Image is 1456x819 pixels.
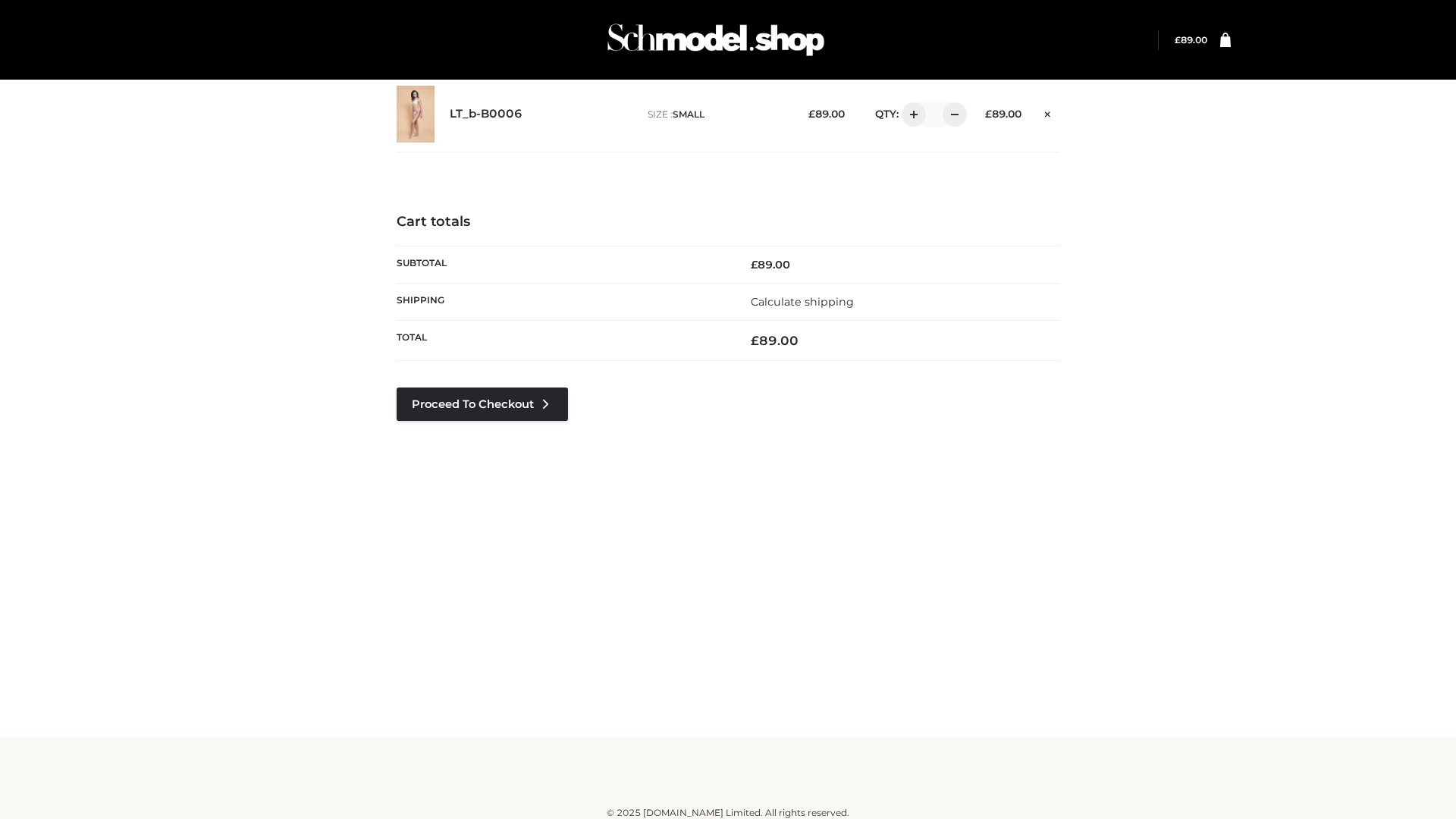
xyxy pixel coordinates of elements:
bdi: 89.00 [751,258,790,271]
a: £89.00 [1175,34,1207,45]
bdi: 89.00 [808,108,845,120]
span: £ [751,258,758,271]
a: Proceed to Checkout [397,388,568,421]
th: Total [397,321,728,361]
th: Subtotal [397,246,728,283]
span: SMALL [673,108,704,120]
span: £ [985,108,992,120]
span: £ [1175,34,1181,45]
h4: Cart totals [397,214,1059,231]
a: Remove this item [1037,102,1059,122]
a: LT_b-B0006 [450,107,522,121]
bdi: 89.00 [1175,34,1207,45]
bdi: 89.00 [751,333,799,348]
bdi: 89.00 [985,108,1021,120]
img: Schmodel Admin 964 [602,10,830,70]
th: Shipping [397,283,728,320]
p: size : [648,108,785,121]
a: Calculate shipping [751,295,854,309]
span: £ [808,108,815,120]
div: QTY: [860,102,962,127]
span: £ [751,333,759,348]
